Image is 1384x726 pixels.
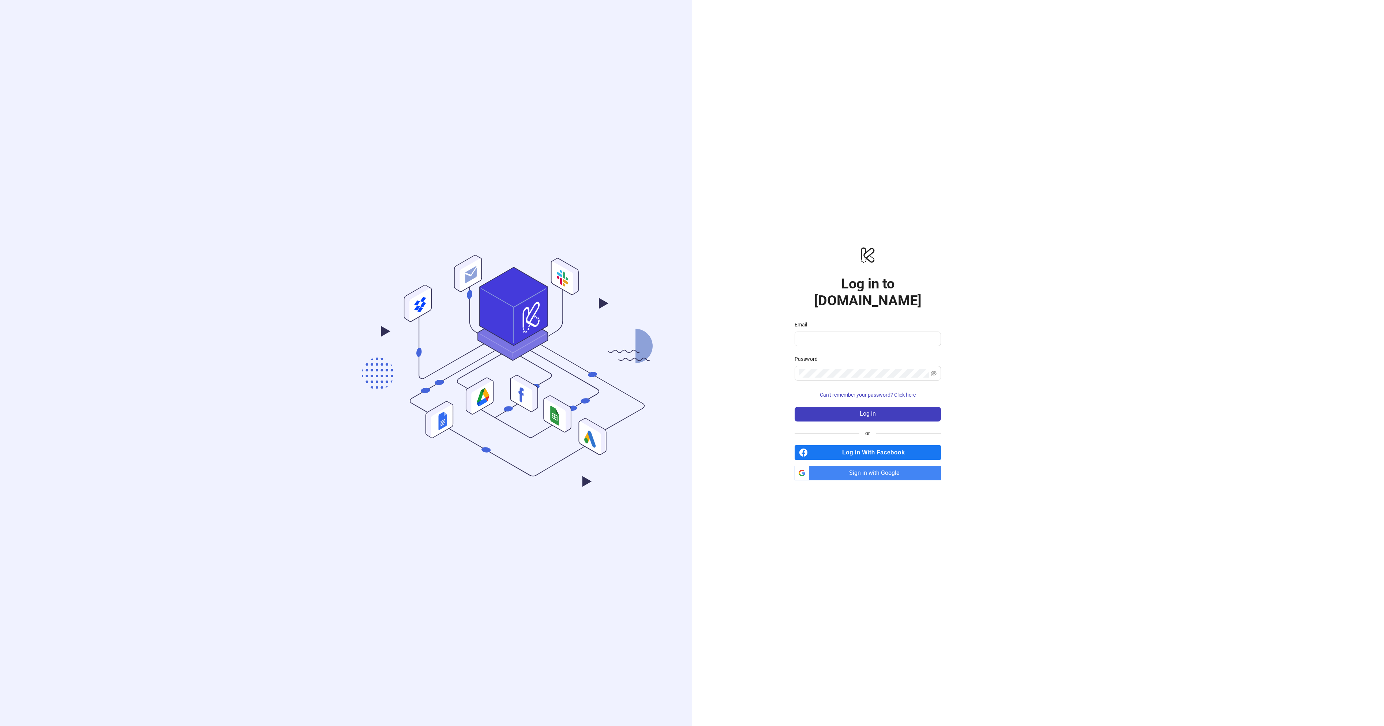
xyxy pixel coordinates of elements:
span: Sign in with Google [812,466,941,480]
input: Password [799,369,929,378]
span: Log in [860,411,876,417]
label: Email [795,321,812,329]
span: eye-invisible [931,370,937,376]
label: Password [795,355,822,363]
a: Can't remember your password? Click here [795,392,941,398]
input: Email [799,334,935,343]
span: Log in With Facebook [811,445,941,460]
span: or [859,429,876,437]
h1: Log in to [DOMAIN_NAME] [795,275,941,309]
a: Sign in with Google [795,466,941,480]
a: Log in With Facebook [795,445,941,460]
button: Log in [795,407,941,421]
button: Can't remember your password? Click here [795,389,941,401]
span: Can't remember your password? Click here [820,392,916,398]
